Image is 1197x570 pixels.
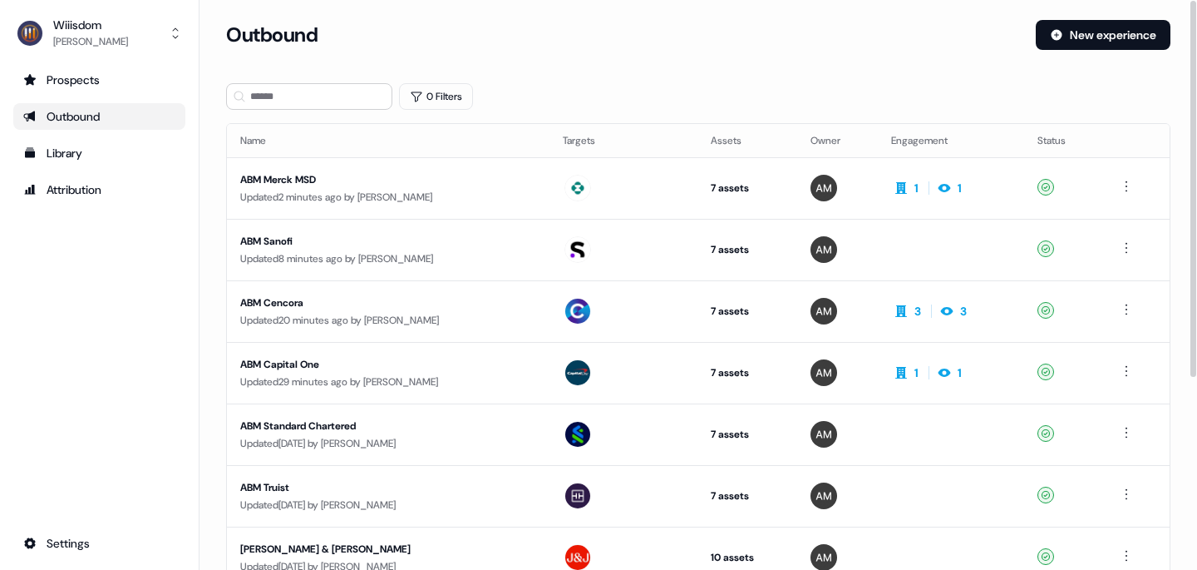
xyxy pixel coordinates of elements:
[227,124,549,157] th: Name
[914,364,919,381] div: 1
[914,180,919,196] div: 1
[549,124,697,157] th: Targets
[240,312,536,329] div: Updated 20 minutes ago by [PERSON_NAME]
[399,83,473,110] button: 0 Filters
[878,124,1024,157] th: Engagement
[240,250,536,267] div: Updated 8 minutes ago by [PERSON_NAME]
[13,103,185,130] a: Go to outbound experience
[23,145,175,161] div: Library
[53,33,128,50] div: [PERSON_NAME]
[23,535,175,552] div: Settings
[711,241,784,258] div: 7 assets
[914,303,921,320] div: 3
[240,541,536,558] div: [PERSON_NAME] & [PERSON_NAME]
[23,72,175,88] div: Prospects
[240,189,536,206] div: Updated 2 minutes ago by [PERSON_NAME]
[240,356,536,373] div: ABM Capital One
[13,176,185,203] a: Go to attribution
[1036,20,1170,50] button: New experience
[810,421,837,448] img: Ailsa
[711,426,784,443] div: 7 assets
[810,359,837,386] img: Ailsa
[810,298,837,325] img: Ailsa
[23,108,175,125] div: Outbound
[810,483,837,509] img: Ailsa
[810,236,837,263] img: Ailsa
[240,374,536,390] div: Updated 29 minutes ago by [PERSON_NAME]
[240,497,536,513] div: Updated [DATE] by [PERSON_NAME]
[711,364,784,381] div: 7 assets
[13,140,185,166] a: Go to templates
[240,418,536,434] div: ABM Standard Chartered
[1024,124,1103,157] th: Status
[711,180,784,196] div: 7 assets
[697,124,797,157] th: Assets
[226,22,318,47] h3: Outbound
[797,124,878,157] th: Owner
[960,303,967,320] div: 3
[240,295,536,311] div: ABM Cencora
[13,67,185,93] a: Go to prospects
[13,530,185,557] a: Go to integrations
[53,17,128,33] div: Wiiisdom
[240,435,536,452] div: Updated [DATE] by [PERSON_NAME]
[711,303,784,320] div: 7 assets
[958,364,962,381] div: 1
[711,488,784,504] div: 7 assets
[240,171,536,188] div: ABM Merck MSD
[711,549,784,566] div: 10 assets
[240,479,536,496] div: ABM Truist
[810,175,837,201] img: Ailsa
[958,180,962,196] div: 1
[240,233,536,250] div: ABM Sanofi
[23,181,175,198] div: Attribution
[13,13,185,53] button: Wiiisdom[PERSON_NAME]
